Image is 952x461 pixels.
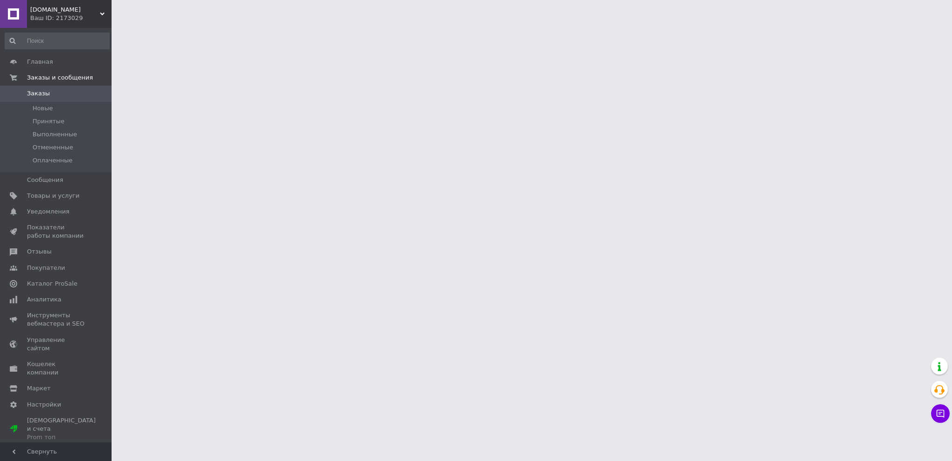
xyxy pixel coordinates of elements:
[30,6,100,14] span: turbochist.com.ua
[931,404,950,423] button: Чат с покупателем
[27,264,65,272] span: Покупатели
[27,280,77,288] span: Каталог ProSale
[33,156,73,165] span: Оплаченные
[27,416,96,442] span: [DEMOGRAPHIC_DATA] и счета
[27,58,53,66] span: Главная
[27,207,69,216] span: Уведомления
[27,192,79,200] span: Товары и услуги
[27,433,96,441] div: Prom топ
[27,311,86,328] span: Инструменты вебмастера и SEO
[27,401,61,409] span: Настройки
[27,336,86,353] span: Управление сайтом
[33,117,65,126] span: Принятые
[5,33,110,49] input: Поиск
[27,223,86,240] span: Показатели работы компании
[33,130,77,139] span: Выполненные
[33,143,73,152] span: Отмененные
[27,360,86,377] span: Кошелек компании
[27,384,51,393] span: Маркет
[27,89,50,98] span: Заказы
[33,104,53,113] span: Новые
[30,14,112,22] div: Ваш ID: 2173029
[27,295,61,304] span: Аналитика
[27,176,63,184] span: Сообщения
[27,73,93,82] span: Заказы и сообщения
[27,247,52,256] span: Отзывы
